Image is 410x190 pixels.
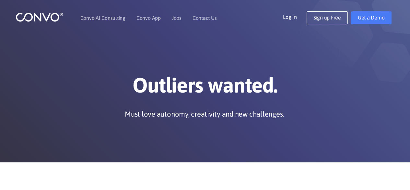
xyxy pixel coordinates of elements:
h1: Outliers wanted. [25,73,385,103]
a: Contact Us [193,15,217,20]
a: Log In [283,11,307,22]
a: Convo App [136,15,161,20]
a: Get a Demo [351,11,392,24]
a: Jobs [172,15,182,20]
a: Sign up Free [307,11,348,24]
p: Must love autonomy, creativity and new challenges. [125,109,284,119]
img: logo_1.png [16,12,63,22]
a: Convo AI Consulting [80,15,125,20]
